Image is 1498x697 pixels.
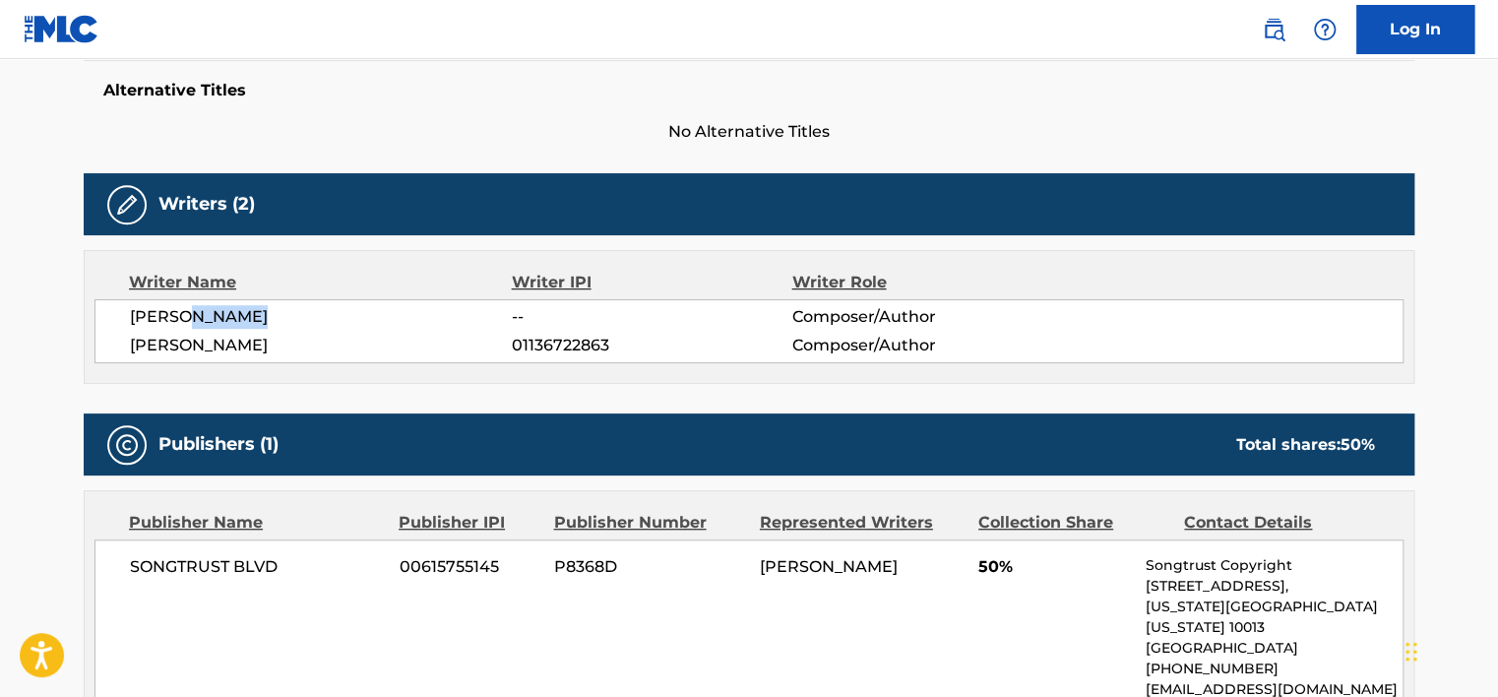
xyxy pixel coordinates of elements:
[1184,511,1375,535] div: Contact Details
[158,193,255,216] h5: Writers (2)
[129,511,384,535] div: Publisher Name
[1305,10,1344,49] div: Help
[1400,602,1498,697] iframe: Chat Widget
[1341,435,1375,454] span: 50 %
[760,511,964,535] div: Represented Writers
[1146,576,1403,597] p: [STREET_ADDRESS],
[512,271,792,294] div: Writer IPI
[791,334,1046,357] span: Composer/Author
[978,511,1169,535] div: Collection Share
[1313,18,1337,41] img: help
[1146,638,1403,659] p: [GEOGRAPHIC_DATA]
[1146,555,1403,576] p: Songtrust Copyright
[978,555,1131,579] span: 50%
[24,15,99,43] img: MLC Logo
[512,334,791,357] span: 01136722863
[130,334,512,357] span: [PERSON_NAME]
[84,120,1414,144] span: No Alternative Titles
[791,271,1046,294] div: Writer Role
[1262,18,1285,41] img: search
[1146,597,1403,638] p: [US_STATE][GEOGRAPHIC_DATA][US_STATE] 10013
[158,433,279,456] h5: Publishers (1)
[1356,5,1474,54] a: Log In
[791,305,1046,329] span: Composer/Author
[115,193,139,217] img: Writers
[554,555,745,579] span: P8368D
[512,305,791,329] span: --
[400,555,539,579] span: 00615755145
[130,555,385,579] span: SONGTRUST BLVD
[115,433,139,457] img: Publishers
[103,81,1395,100] h5: Alternative Titles
[1236,433,1375,457] div: Total shares:
[1400,602,1498,697] div: চ্যাট উইজেট
[760,557,898,576] span: [PERSON_NAME]
[1146,659,1403,679] p: [PHONE_NUMBER]
[399,511,538,535] div: Publisher IPI
[1254,10,1293,49] a: Public Search
[129,271,512,294] div: Writer Name
[1405,622,1417,681] div: টেনে আনুন
[130,305,512,329] span: [PERSON_NAME]
[553,511,744,535] div: Publisher Number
